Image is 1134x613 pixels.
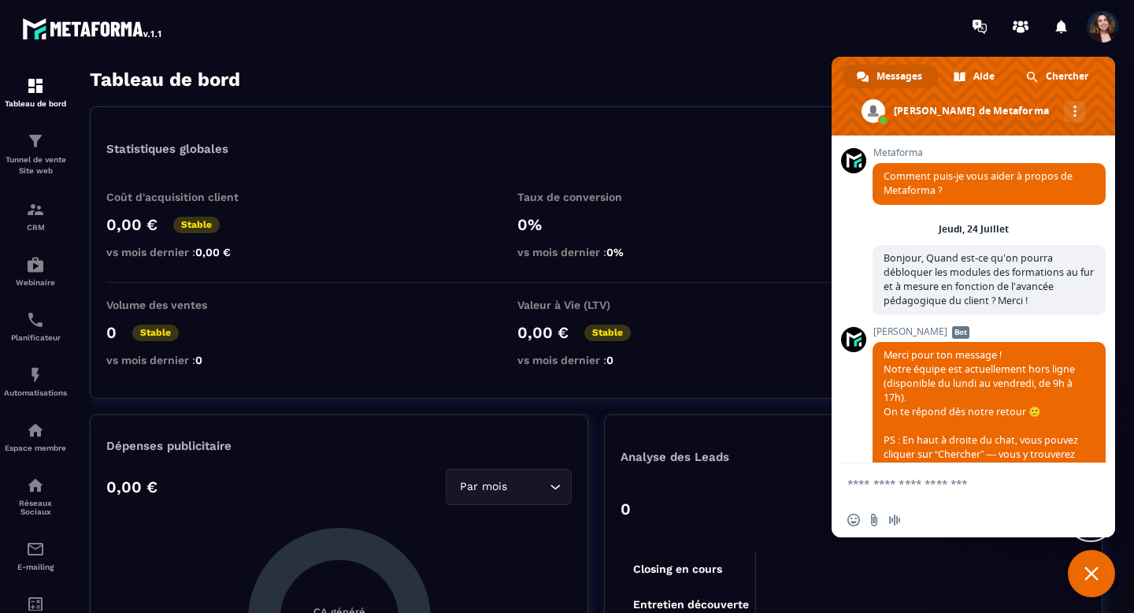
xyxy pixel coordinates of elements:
p: Planificateur [4,333,67,342]
div: Messages [843,65,938,88]
img: automations [26,366,45,385]
p: 0% [517,215,675,234]
tspan: Entretien découverte [633,598,749,611]
span: Insérer un emoji [847,514,860,526]
span: Par mois [456,478,510,496]
span: Merci pour ton message ! Notre équipe est actuellement hors ligne (disponible du lundi au vendred... [884,348,1078,475]
p: Stable [584,325,631,341]
a: schedulerschedulerPlanificateur [4,299,67,354]
span: Chercher [1046,65,1088,88]
p: 0,00 € [106,215,157,234]
img: scheduler [26,310,45,329]
a: formationformationTableau de bord [4,65,67,120]
p: Taux de conversion [517,191,675,203]
span: Envoyer un fichier [868,514,880,526]
div: Fermer le chat [1068,550,1115,597]
p: Stable [132,325,179,341]
p: Coût d'acquisition client [106,191,264,203]
span: Aide [973,65,995,88]
div: Aide [939,65,1010,88]
p: vs mois dernier : [106,246,264,258]
p: vs mois dernier : [106,354,264,366]
a: automationsautomationsAutomatisations [4,354,67,409]
p: vs mois dernier : [517,246,675,258]
input: Search for option [510,478,546,496]
span: Message audio [888,514,901,526]
img: formation [26,132,45,150]
p: Stable [173,217,220,233]
a: emailemailE-mailing [4,528,67,583]
p: Tableau de bord [4,99,67,108]
h3: Tableau de bord [90,69,240,91]
p: 0 [106,323,117,342]
p: Volume des ventes [106,299,264,311]
p: Statistiques globales [106,142,228,156]
span: Bonjour, Quand est-ce qu'on pourra débloquer les modules des formations au fur et à mesure en fon... [884,251,1094,307]
div: Search for option [446,469,572,505]
p: 0 [621,500,631,518]
a: automationsautomationsEspace membre [4,409,67,464]
p: Espace membre [4,444,67,452]
div: Chercher [1012,65,1104,88]
a: social-networksocial-networkRéseaux Sociaux [4,464,67,528]
p: Réseaux Sociaux [4,499,67,516]
p: Analyse des Leads [621,450,854,464]
p: 0,00 € [106,477,157,496]
p: E-mailing [4,563,67,571]
img: email [26,540,45,559]
span: 0 [606,354,613,366]
div: Autres canaux [1064,101,1085,122]
span: 0 [195,354,202,366]
p: vs mois dernier : [517,354,675,366]
span: 0% [606,246,624,258]
span: [PERSON_NAME] [873,326,1106,337]
span: Messages [876,65,922,88]
p: Automatisations [4,388,67,397]
a: automationsautomationsWebinaire [4,243,67,299]
img: formation [26,76,45,95]
span: Metaforma [873,147,1106,158]
span: Comment puis-je vous aider à propos de Metaforma ? [884,169,1073,197]
img: logo [22,14,164,43]
p: Valeur à Vie (LTV) [517,299,675,311]
p: CRM [4,223,67,232]
textarea: Entrez votre message... [847,477,1065,491]
span: Bot [952,326,969,339]
a: formationformationCRM [4,188,67,243]
p: Webinaire [4,278,67,287]
a: formationformationTunnel de vente Site web [4,120,67,188]
img: automations [26,421,45,440]
img: social-network [26,476,45,495]
tspan: Closing en cours [633,563,722,576]
p: Tunnel de vente Site web [4,154,67,176]
div: Jeudi, 24 Juillet [939,225,1009,234]
img: automations [26,255,45,274]
p: 0,00 € [517,323,569,342]
img: formation [26,200,45,219]
p: Dépenses publicitaire [106,439,572,453]
span: 0,00 € [195,246,231,258]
